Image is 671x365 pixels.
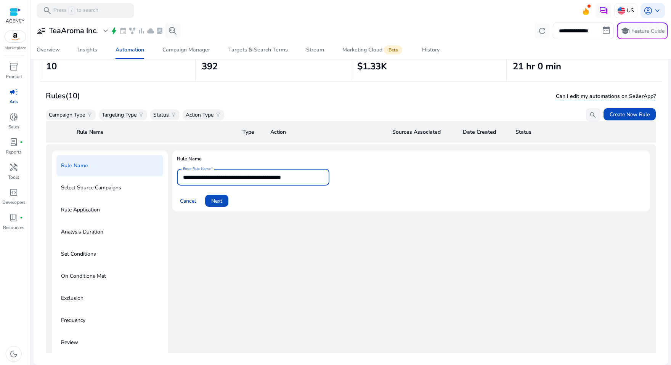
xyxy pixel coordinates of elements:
span: bolt [110,27,118,35]
button: refresh [535,23,550,38]
span: Beta [384,45,402,54]
div: Campaign Manager [162,47,210,53]
span: fiber_manual_record [20,141,23,144]
div: History [422,47,440,53]
span: search [43,6,52,15]
p: On Conditions Met [61,270,106,282]
p: Exclusion [61,292,83,304]
span: keyboard_arrow_down [653,6,662,15]
span: filter_alt [215,112,221,118]
span: Can I edit my automations on SellerApp? [556,93,656,100]
span: Next [211,197,222,205]
span: user_attributes [37,26,46,35]
h3: Rules (10) [46,91,80,101]
p: Press to search [53,6,98,15]
button: Cancel [177,195,199,207]
p: Rule Name [61,160,88,172]
span: campaign [9,87,18,96]
p: Tools [8,174,19,181]
span: account_circle [644,6,653,15]
span: donut_small [9,112,18,122]
th: Sources Associated [386,121,457,142]
p: Marketplace [5,45,26,51]
h2: 392 [202,61,345,72]
p: Review [61,336,78,349]
h3: TeaAroma Inc. [49,26,98,35]
h4: Rule Name [177,155,645,169]
h2: $1.33K [357,61,500,72]
span: family_history [128,27,136,35]
div: Automation [116,47,144,53]
span: filter_alt [87,112,93,118]
span: Create New Rule [610,110,650,118]
span: handyman [9,163,18,172]
span: school [621,26,630,35]
h2: 21 hr 0 min [513,61,656,72]
th: Rule Name [71,121,236,142]
p: Select Source Campaigns [61,182,121,194]
th: Status [509,121,656,142]
span: lab_profile [156,27,164,35]
span: refresh [538,26,547,35]
span: search_insights [168,26,177,35]
span: lab_profile [9,138,18,147]
p: Developers [2,199,26,206]
span: filter_alt [138,112,144,118]
p: Feature Guide [631,27,665,35]
p: Ads [10,98,18,105]
p: Product [6,73,22,80]
p: US [627,4,634,17]
span: expand_more [101,26,110,35]
img: us.svg [618,7,625,14]
p: Resources [3,224,24,231]
th: Action [264,121,386,142]
p: Reports [6,149,22,155]
span: search [589,111,597,119]
p: Sales [8,123,19,130]
p: Campaign Type [49,111,85,119]
div: Stream [306,47,324,53]
span: event [119,27,127,35]
button: Next [205,195,228,207]
p: Set Conditions [61,248,96,260]
div: Insights [78,47,97,53]
span: code_blocks [9,188,18,197]
mat-label: Enter Rule Name [183,166,211,172]
p: Targeting Type [102,111,136,119]
button: schoolFeature Guide [617,22,668,39]
span: / [68,6,75,15]
button: Create New Rule [604,108,656,120]
span: fiber_manual_record [20,216,23,219]
th: Date Created [457,121,509,142]
div: Marketing Cloud [342,47,404,53]
div: Overview [37,47,60,53]
th: Type [236,121,264,142]
p: Action Type [186,111,213,119]
p: Analysis Duration [61,226,103,238]
p: Frequency [61,314,85,327]
div: Targets & Search Terms [228,47,288,53]
span: cloud [147,27,154,35]
span: Cancel [180,197,196,205]
span: dark_mode [9,349,18,359]
img: amazon.svg [5,31,26,42]
p: Status [153,111,169,119]
span: book_4 [9,213,18,222]
p: Rule Application [61,204,100,216]
button: search_insights [165,23,180,38]
span: inventory_2 [9,62,18,71]
p: AGENCY [6,18,24,24]
h2: 10 [46,61,189,72]
span: filter_alt [170,112,177,118]
span: bar_chart [138,27,145,35]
